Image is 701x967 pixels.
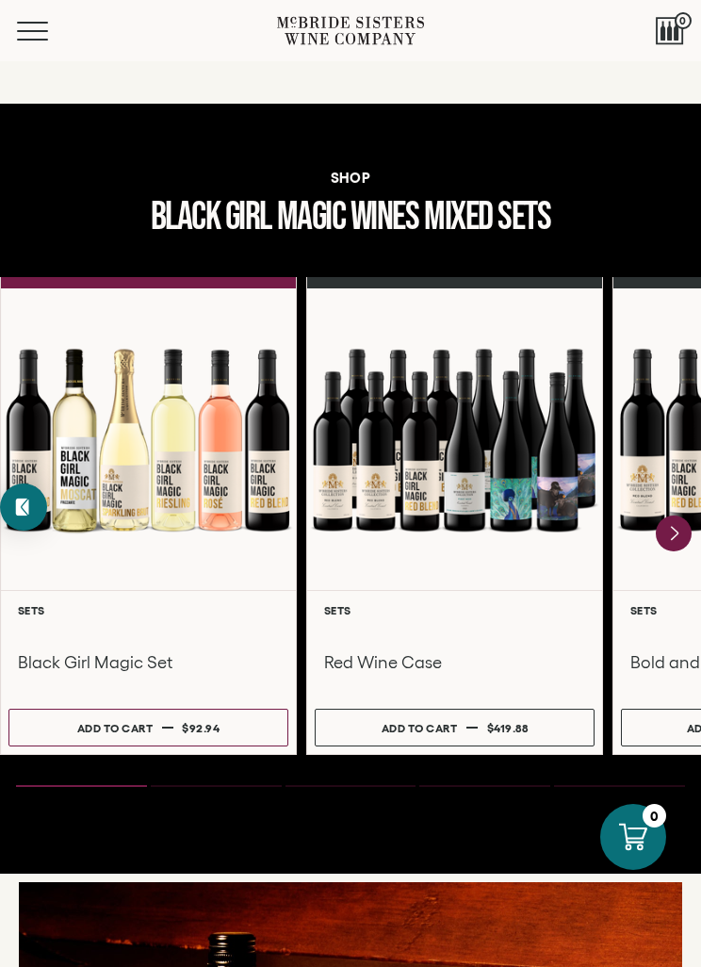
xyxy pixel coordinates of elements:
[487,722,529,734] span: $419.88
[16,785,147,787] li: Page dot 1
[554,785,685,787] li: Page dot 5
[151,785,282,787] li: Page dot 2
[350,193,419,241] span: wines
[424,193,493,241] span: Mixed
[17,22,85,41] button: Mobile Menu Trigger
[656,516,692,551] button: Next
[285,785,416,787] li: Page dot 3
[277,193,346,241] span: magic
[324,604,585,616] h6: Sets
[497,193,550,241] span: Sets
[18,650,279,675] h3: Black Girl Magic Set
[643,804,666,828] div: 0
[419,785,550,787] li: Page dot 4
[675,12,692,29] span: 0
[315,709,595,746] button: Add to cart $419.88
[225,193,271,241] span: girl
[182,722,220,734] span: $92.94
[324,650,585,675] h3: Red Wine Case
[151,193,220,241] span: black
[382,714,458,742] div: Add to cart
[306,277,603,755] a: Red Wine Case Sets Red Wine Case Add to cart $419.88
[77,714,154,742] div: Add to cart
[18,604,279,616] h6: Sets
[8,709,288,746] button: Add to cart $92.94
